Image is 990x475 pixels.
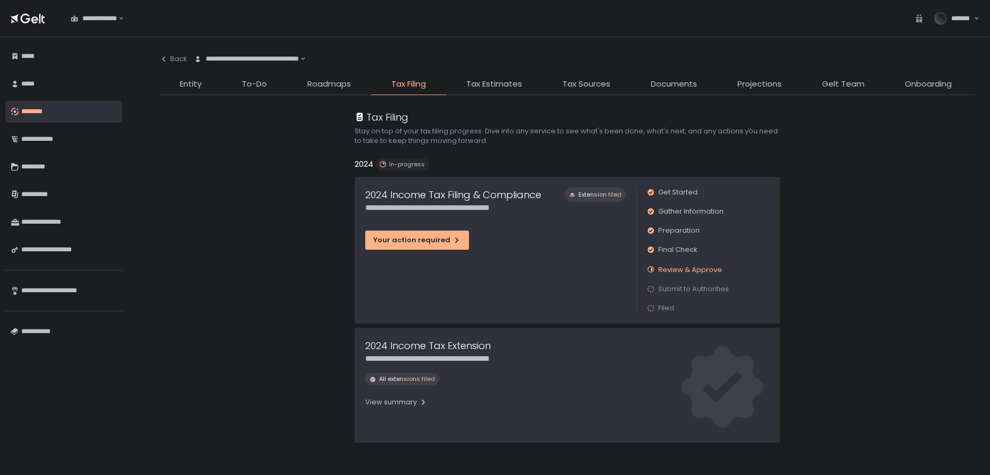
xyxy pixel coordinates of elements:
[737,78,782,90] span: Projections
[373,235,461,245] div: Your action required
[658,207,724,216] span: Gather Information
[822,78,865,90] span: Gelt Team
[389,160,425,168] span: In-progress
[658,284,729,294] span: Submit to Authorities
[905,78,952,90] span: Onboarding
[160,48,187,70] button: Back
[307,78,351,90] span: Roadmaps
[160,54,187,64] div: Back
[658,265,722,275] span: Review & Approve
[578,191,622,199] span: Extension filed
[365,394,427,411] button: View summary
[365,338,491,353] h1: 2024 Income Tax Extension
[658,188,698,197] span: Get Started
[242,78,267,90] span: To-Do
[563,78,610,90] span: Tax Sources
[658,303,674,313] span: Filed
[180,78,202,90] span: Entity
[64,7,124,30] div: Search for option
[365,231,469,250] button: Your action required
[651,78,697,90] span: Documents
[355,126,780,146] h2: Stay on top of your tax filing progress. Dive into any service to see what's been done, what's ne...
[355,110,408,124] div: Tax Filing
[187,48,306,70] div: Search for option
[466,78,522,90] span: Tax Estimates
[379,375,435,383] span: All extensions filed
[355,158,373,171] h2: 2024
[658,245,698,255] span: Final Check
[365,188,541,202] h1: 2024 Income Tax Filing & Compliance
[391,78,426,90] span: Tax Filing
[365,397,427,407] div: View summary
[658,226,700,235] span: Preparation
